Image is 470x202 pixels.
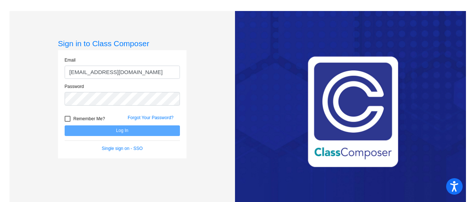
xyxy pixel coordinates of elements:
[102,146,142,151] a: Single sign on - SSO
[65,125,180,136] button: Log In
[65,57,76,63] label: Email
[65,83,84,90] label: Password
[73,114,105,123] span: Remember Me?
[128,115,174,120] a: Forgot Your Password?
[58,39,187,48] h3: Sign in to Class Composer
